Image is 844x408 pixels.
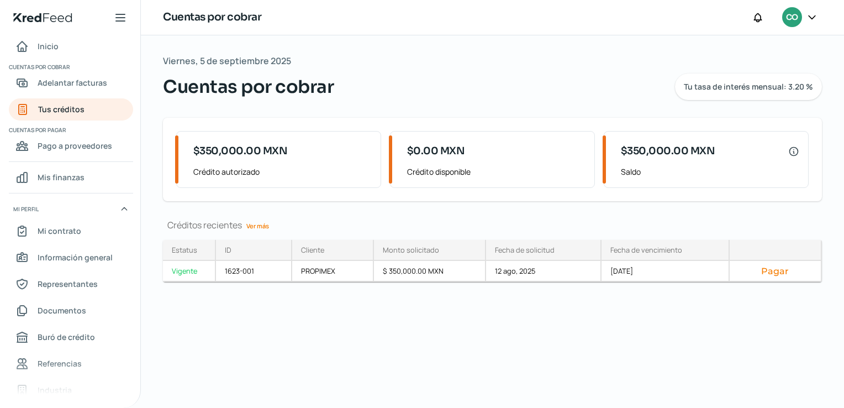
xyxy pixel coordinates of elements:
[38,304,86,317] span: Documentos
[9,135,133,157] a: Pago a proveedores
[610,245,682,255] div: Fecha de vencimiento
[383,245,439,255] div: Monto solicitado
[38,39,59,53] span: Inicio
[407,165,585,179] span: Crédito disponible
[38,224,81,238] span: Mi contrato
[301,245,324,255] div: Cliente
[9,247,133,269] a: Información general
[621,165,799,179] span: Saldo
[38,277,98,291] span: Representantes
[163,74,334,100] span: Cuentas por cobrar
[486,261,602,282] div: 12 ago, 2025
[163,219,822,231] div: Créditos recientes
[684,83,813,91] span: Tu tasa de interés mensual: 3.20 %
[9,300,133,322] a: Documentos
[163,9,261,25] h1: Cuentas por cobrar
[9,379,133,401] a: Industria
[225,245,231,255] div: ID
[163,53,291,69] span: Viernes, 5 de septiembre 2025
[9,353,133,375] a: Referencias
[38,330,95,344] span: Buró de crédito
[9,326,133,348] a: Buró de crédito
[9,220,133,242] a: Mi contrato
[621,144,715,159] span: $350,000.00 MXN
[374,261,486,282] div: $ 350,000.00 MXN
[407,144,465,159] span: $0.00 MXN
[242,217,273,234] a: Ver más
[9,72,133,94] a: Adelantar facturas
[38,383,72,397] span: Industria
[163,261,216,282] a: Vigente
[9,35,133,57] a: Inicio
[172,245,197,255] div: Estatus
[602,261,729,282] div: [DATE]
[38,139,112,153] span: Pago a proveedores
[9,166,133,189] a: Mis finanzas
[193,144,288,159] span: $350,000.00 MXN
[193,165,372,179] span: Crédito autorizado
[786,11,798,24] span: CO
[292,261,373,282] div: PROPIMEX
[9,62,131,72] span: Cuentas por cobrar
[9,125,131,135] span: Cuentas por pagar
[38,76,107,90] span: Adelantar facturas
[9,98,133,121] a: Tus créditos
[495,245,555,255] div: Fecha de solicitud
[216,261,292,282] div: 1623-001
[38,250,113,264] span: Información general
[38,357,82,370] span: Referencias
[9,273,133,295] a: Representantes
[38,170,85,184] span: Mis finanzas
[739,265,812,276] button: Pagar
[13,204,39,214] span: Mi perfil
[38,102,85,116] span: Tus créditos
